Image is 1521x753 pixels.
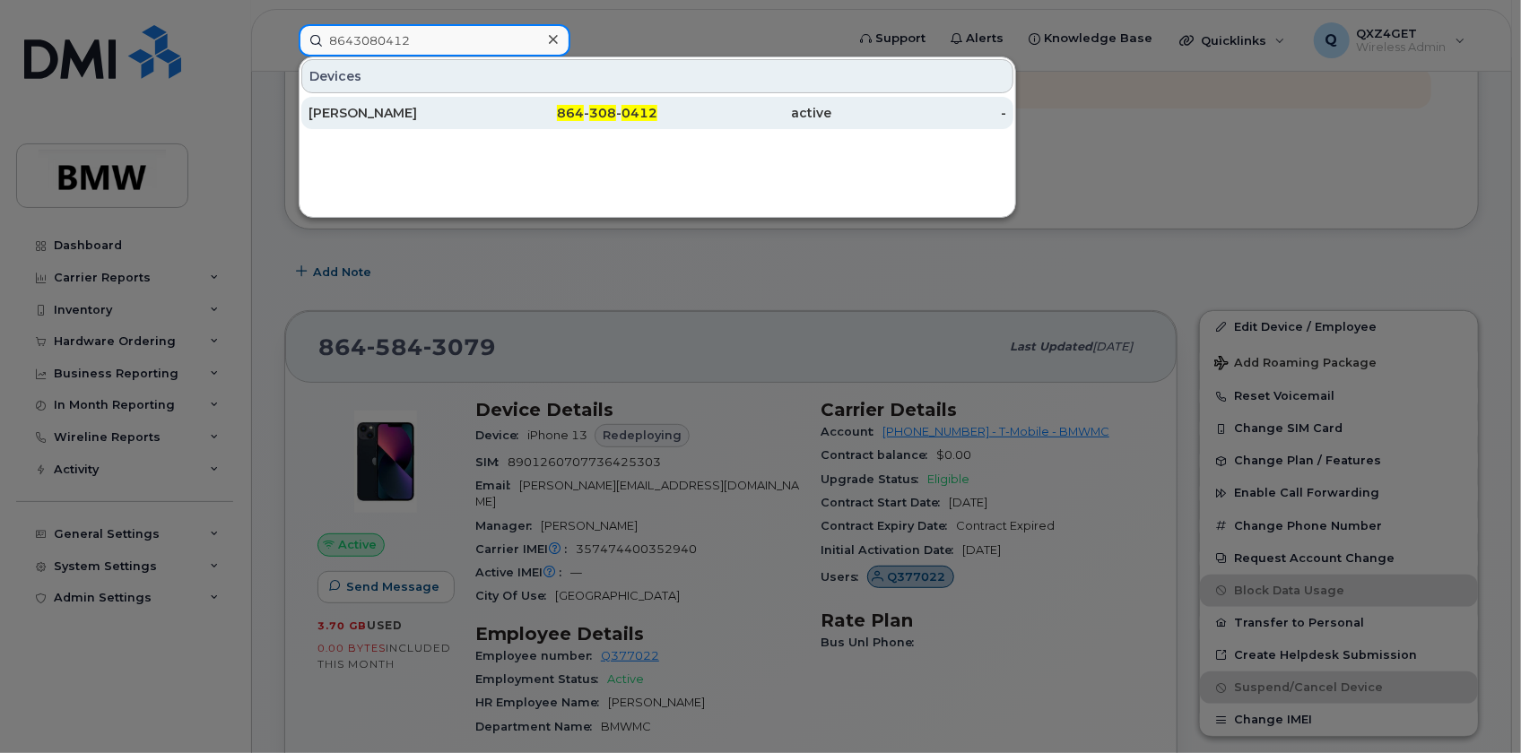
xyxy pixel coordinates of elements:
div: active [657,104,832,122]
div: - [832,104,1007,122]
div: [PERSON_NAME] [309,104,483,122]
iframe: Messenger Launcher [1443,675,1508,740]
div: Devices [301,59,1013,93]
div: - - [483,104,658,122]
input: Find something... [299,24,570,56]
span: 864 [557,105,584,121]
span: 308 [589,105,616,121]
a: [PERSON_NAME]864-308-0412active- [301,97,1013,129]
span: 0412 [621,105,657,121]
